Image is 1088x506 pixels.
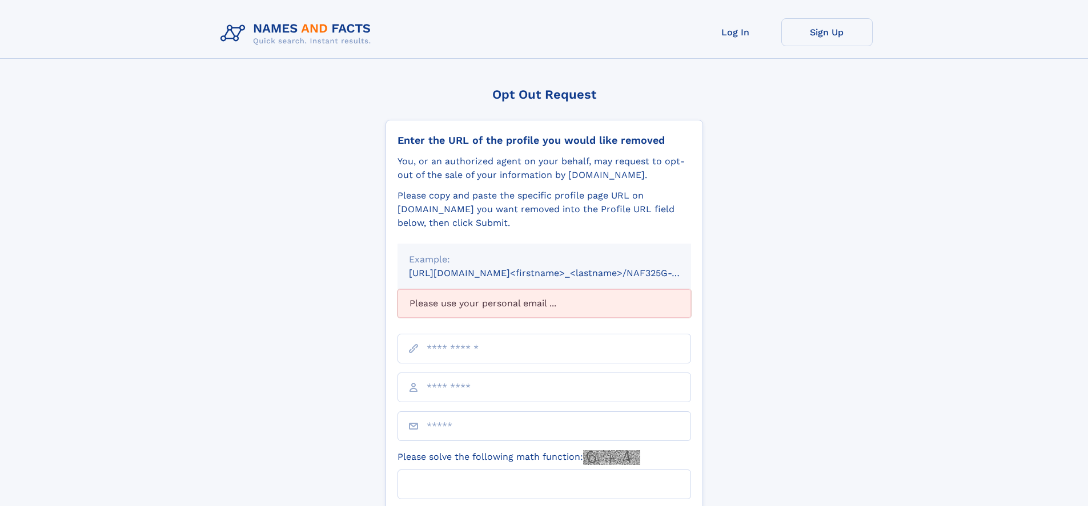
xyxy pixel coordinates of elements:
a: Sign Up [781,18,873,46]
small: [URL][DOMAIN_NAME]<firstname>_<lastname>/NAF325G-xxxxxxxx [409,268,713,278]
div: Please copy and paste the specific profile page URL on [DOMAIN_NAME] you want removed into the Pr... [398,189,691,230]
div: Please use your personal email ... [398,289,691,318]
a: Log In [690,18,781,46]
div: Enter the URL of the profile you would like removed [398,134,691,147]
div: You, or an authorized agent on your behalf, may request to opt-out of the sale of your informatio... [398,155,691,182]
div: Example: [409,253,680,266]
label: Please solve the following math function: [398,450,640,465]
img: Logo Names and Facts [216,18,380,49]
div: Opt Out Request [386,87,703,102]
